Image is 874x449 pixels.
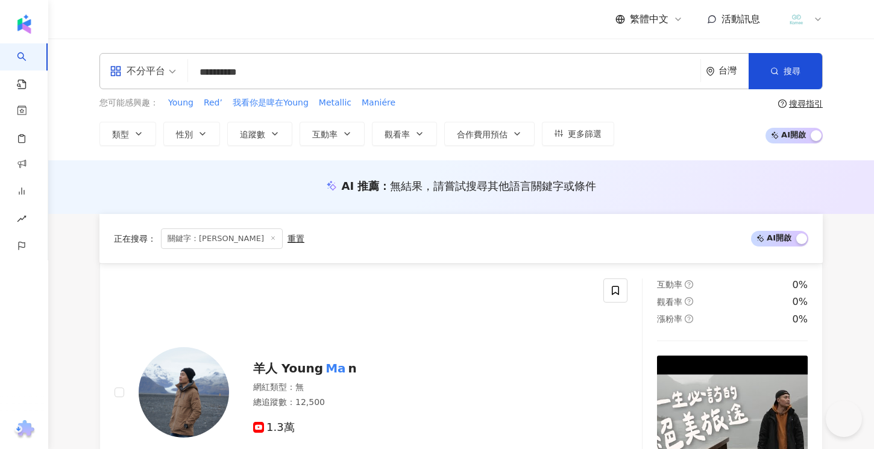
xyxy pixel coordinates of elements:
[361,96,396,110] button: Maniére
[826,401,862,437] iframe: Help Scout Beacon - Open
[300,122,365,146] button: 互動率
[785,8,808,31] img: LOGO%E8%9D%A6%E7%9A%AE2.png
[784,66,800,76] span: 搜尋
[110,65,122,77] span: appstore
[99,97,159,109] span: 您可能感興趣：
[793,295,808,309] div: 0%
[99,122,156,146] button: 類型
[385,130,410,139] span: 觀看率
[657,314,682,324] span: 漲粉率
[457,130,508,139] span: 合作費用預估
[793,313,808,326] div: 0%
[161,228,283,249] span: 關鍵字：[PERSON_NAME]
[312,130,338,139] span: 互動率
[163,122,220,146] button: 性別
[749,53,822,89] button: 搜尋
[232,96,309,110] button: 我看你是啤在Young
[542,122,614,146] button: 更多篩選
[17,207,27,234] span: rise
[722,13,760,25] span: 活動訊息
[568,129,602,139] span: 更多篩選
[706,67,715,76] span: environment
[685,297,693,306] span: question-circle
[362,97,395,109] span: Maniére
[718,66,749,76] div: 台灣
[630,13,668,26] span: 繁體中文
[204,97,222,109] span: Red’
[112,130,129,139] span: 類型
[176,130,193,139] span: 性別
[168,96,194,110] button: Young
[233,97,309,109] span: 我看你是啤在Young
[319,97,351,109] span: Metallic
[227,122,292,146] button: 追蹤數
[793,278,808,292] div: 0%
[657,297,682,307] span: 觀看率
[13,420,36,439] img: chrome extension
[789,99,823,108] div: 搜尋指引
[390,180,596,192] span: 無結果，請嘗試搜尋其他語言關鍵字或條件
[444,122,535,146] button: 合作費用預估
[348,361,357,375] span: n
[139,347,229,438] img: KOL Avatar
[17,43,41,90] a: search
[253,397,589,409] div: 總追蹤數 ： 12,500
[203,96,223,110] button: Red’
[318,96,352,110] button: Metallic
[288,234,304,243] div: 重置
[323,359,348,378] mark: Ma
[253,421,295,434] span: 1.3萬
[657,280,682,289] span: 互動率
[342,178,597,193] div: AI 推薦 ：
[114,234,156,243] span: 正在搜尋 ：
[168,97,193,109] span: Young
[110,61,165,81] div: 不分平台
[14,14,34,34] img: logo icon
[240,130,265,139] span: 追蹤數
[685,315,693,323] span: question-circle
[685,280,693,289] span: question-circle
[253,381,589,394] div: 網紅類型 ： 無
[778,99,787,108] span: question-circle
[253,361,323,375] span: 羊人 Young
[372,122,437,146] button: 觀看率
